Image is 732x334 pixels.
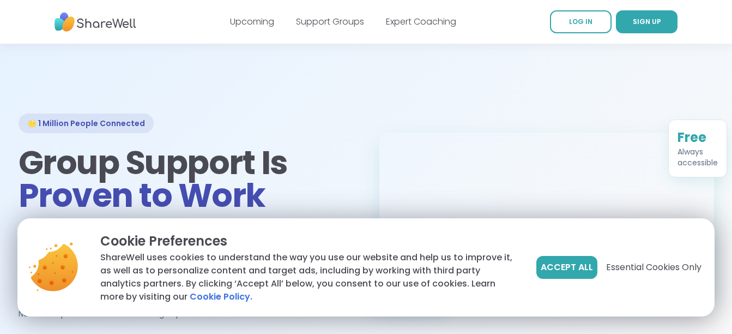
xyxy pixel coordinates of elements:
span: SIGN UP [633,17,661,26]
span: Accept All [541,261,593,274]
div: Always accessible [677,146,718,168]
a: Support Groups [296,15,364,28]
a: SIGN UP [616,10,677,33]
div: Free [677,128,718,146]
div: 🌟 1 Million People Connected [19,114,154,133]
h1: Group Support Is [19,146,353,212]
span: Essential Cookies Only [606,261,701,274]
p: ShareWell uses cookies to understand the way you use our website and help us to improve it, as we... [100,251,519,303]
a: Expert Coaching [386,15,456,28]
img: ShareWell Nav Logo [55,7,136,37]
span: Proven to Work [19,172,265,218]
p: Cookie Preferences [100,231,519,251]
button: Accept All [536,256,597,279]
span: LOG IN [569,17,592,26]
a: Upcoming [230,15,274,28]
a: Cookie Policy. [190,290,252,303]
a: LOG IN [550,10,612,33]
